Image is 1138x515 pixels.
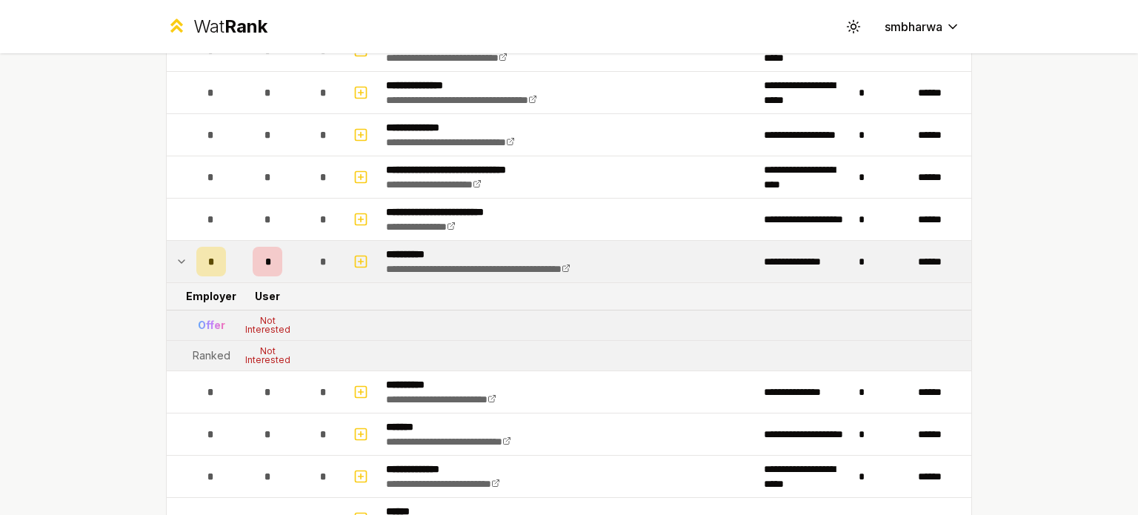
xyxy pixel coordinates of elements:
div: Ranked [193,348,230,363]
div: Offer [198,318,225,333]
a: WatRank [166,15,267,39]
div: Wat [193,15,267,39]
td: User [232,283,303,310]
td: Employer [190,283,232,310]
button: smbharwa [873,13,972,40]
span: Rank [224,16,267,37]
span: smbharwa [885,18,942,36]
div: Not Interested [238,316,297,334]
div: Not Interested [238,347,297,365]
